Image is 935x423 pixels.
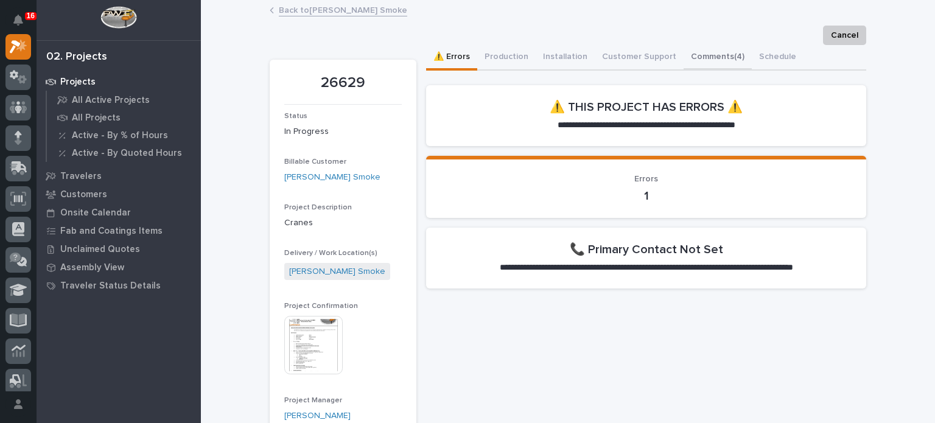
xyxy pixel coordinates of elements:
[72,148,182,159] p: Active - By Quoted Hours
[37,72,201,91] a: Projects
[289,265,385,278] a: [PERSON_NAME] Smoke
[46,51,107,64] div: 02. Projects
[37,258,201,276] a: Assembly View
[550,100,743,114] h2: ⚠️ THIS PROJECT HAS ERRORS ⚠️
[284,250,377,257] span: Delivery / Work Location(s)
[595,45,684,71] button: Customer Support
[27,12,35,20] p: 16
[72,130,168,141] p: Active - By % of Hours
[441,189,852,203] p: 1
[47,144,201,161] a: Active - By Quoted Hours
[60,244,140,255] p: Unclaimed Quotes
[37,222,201,240] a: Fab and Coatings Items
[47,91,201,108] a: All Active Projects
[284,302,358,310] span: Project Confirmation
[284,204,352,211] span: Project Description
[37,185,201,203] a: Customers
[284,158,346,166] span: Billable Customer
[570,242,723,257] h2: 📞 Primary Contact Not Set
[60,281,161,292] p: Traveler Status Details
[37,203,201,222] a: Onsite Calendar
[60,171,102,182] p: Travelers
[60,189,107,200] p: Customers
[684,45,752,71] button: Comments (4)
[284,397,342,404] span: Project Manager
[284,113,307,120] span: Status
[47,127,201,144] a: Active - By % of Hours
[15,15,31,34] div: Notifications16
[752,45,804,71] button: Schedule
[37,240,201,258] a: Unclaimed Quotes
[284,410,351,422] a: [PERSON_NAME]
[72,113,121,124] p: All Projects
[823,26,866,45] button: Cancel
[72,95,150,106] p: All Active Projects
[477,45,536,71] button: Production
[284,74,402,92] p: 26629
[37,167,201,185] a: Travelers
[284,125,402,138] p: In Progress
[60,226,163,237] p: Fab and Coatings Items
[831,28,858,43] span: Cancel
[426,45,477,71] button: ⚠️ Errors
[100,6,136,29] img: Workspace Logo
[60,77,96,88] p: Projects
[60,262,124,273] p: Assembly View
[279,2,407,16] a: Back to[PERSON_NAME] Smoke
[284,171,380,184] a: [PERSON_NAME] Smoke
[5,7,31,33] button: Notifications
[47,109,201,126] a: All Projects
[284,217,402,229] p: Cranes
[60,208,131,218] p: Onsite Calendar
[536,45,595,71] button: Installation
[634,175,658,183] span: Errors
[37,276,201,295] a: Traveler Status Details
